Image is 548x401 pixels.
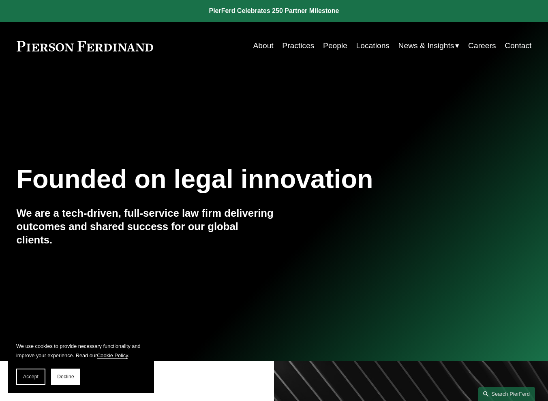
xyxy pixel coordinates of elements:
h4: We are a tech-driven, full-service law firm delivering outcomes and shared success for our global... [17,207,274,246]
a: Cookie Policy [97,352,128,358]
h1: Founded on legal innovation [17,164,446,194]
a: folder dropdown [398,38,460,53]
a: About [253,38,273,53]
a: Search this site [478,387,535,401]
p: We use cookies to provide necessary functionality and improve your experience. Read our . [16,342,146,360]
button: Accept [16,369,45,385]
a: Careers [468,38,496,53]
section: Cookie banner [8,334,154,393]
a: Contact [505,38,531,53]
span: News & Insights [398,39,454,53]
a: Locations [356,38,390,53]
span: Decline [57,374,74,380]
a: Practices [282,38,314,53]
span: Accept [23,374,39,380]
a: People [323,38,347,53]
button: Decline [51,369,80,385]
